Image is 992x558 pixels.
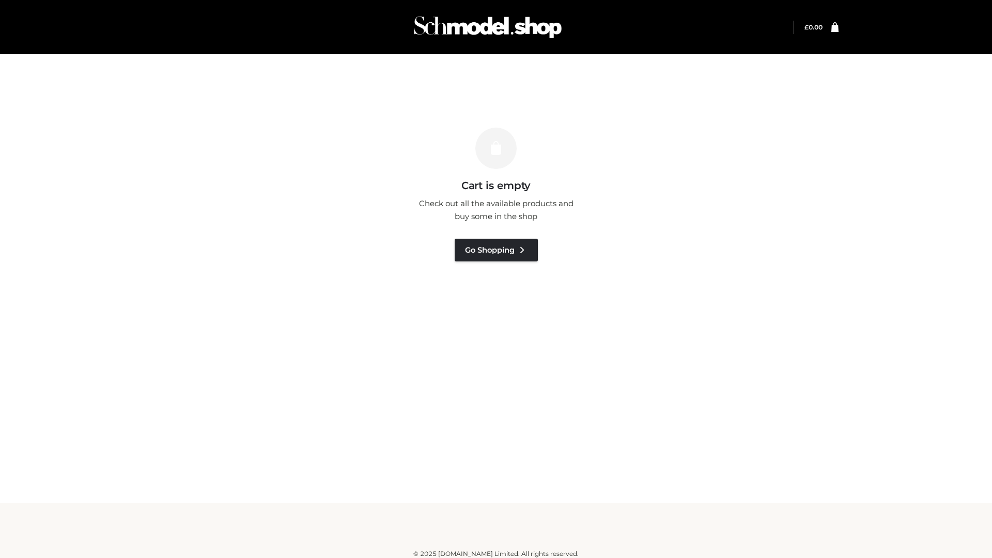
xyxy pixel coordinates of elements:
[455,239,538,261] a: Go Shopping
[177,179,815,192] h3: Cart is empty
[804,23,809,31] span: £
[413,197,579,223] p: Check out all the available products and buy some in the shop
[804,23,823,31] bdi: 0.00
[410,7,565,48] img: Schmodel Admin 964
[804,23,823,31] a: £0.00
